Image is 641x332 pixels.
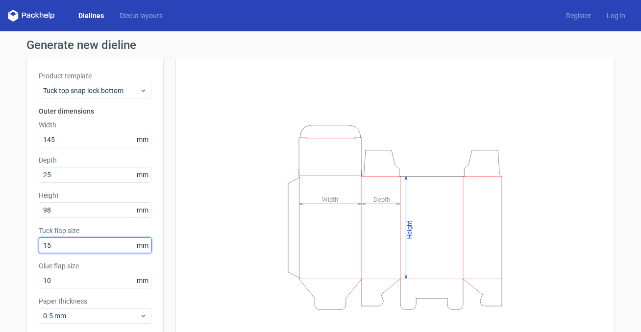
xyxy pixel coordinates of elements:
[322,195,338,203] tspan: Width
[599,11,633,21] a: Log in
[39,155,151,165] label: Depth
[39,296,151,306] label: Paper thickness
[373,195,390,203] tspan: Depth
[39,190,151,200] label: Height
[134,167,151,182] span: mm
[43,86,140,95] span: Tuck top snap lock bottom
[558,11,599,21] a: Register
[406,220,413,238] tspan: Height
[39,71,151,81] label: Product template
[112,11,171,21] a: Diecut layouts
[71,11,112,21] a: Dielines
[134,238,151,253] span: mm
[134,132,151,147] span: mm
[39,106,151,116] h3: Outer dimensions
[39,226,151,236] label: Tuck flap size
[39,120,151,130] label: Width
[43,311,140,321] span: 0.5 mm
[39,261,151,271] label: Glue flap size
[134,203,151,217] span: mm
[26,39,615,51] h1: Generate new dieline
[134,273,151,288] span: mm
